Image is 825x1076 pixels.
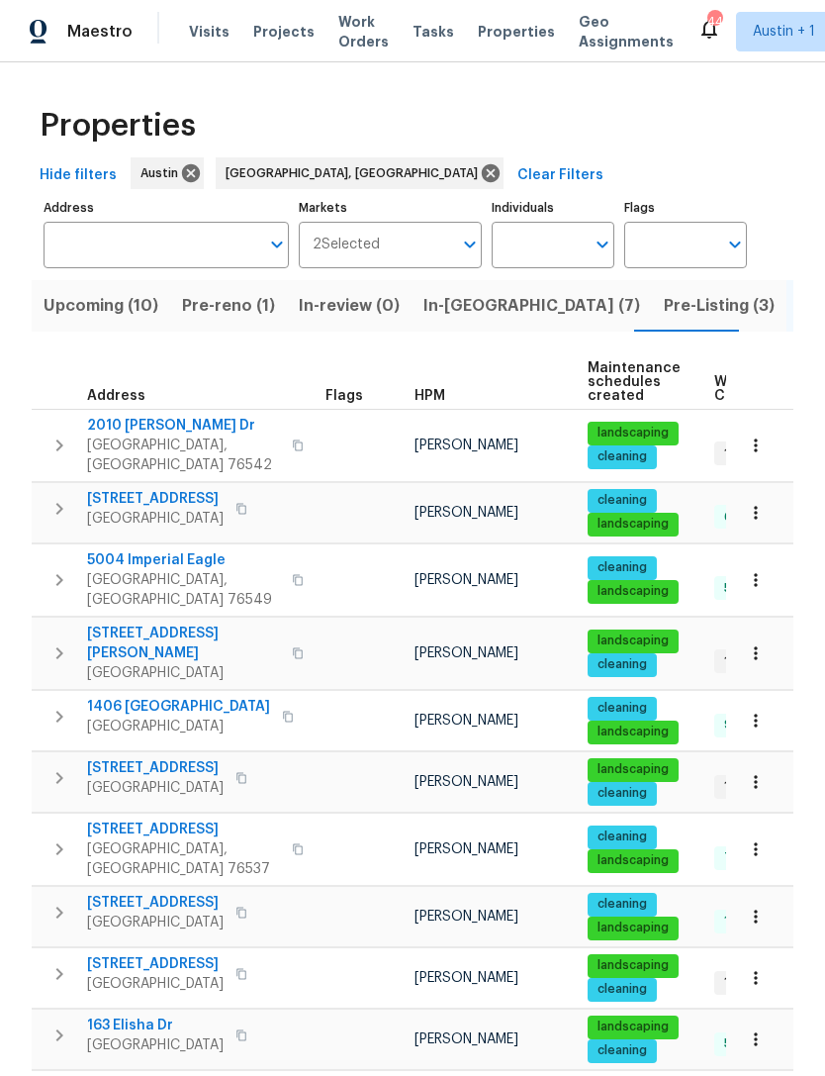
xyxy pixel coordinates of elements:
[87,820,280,839] span: [STREET_ADDRESS]
[716,974,761,991] span: 1 WIP
[590,981,655,998] span: cleaning
[590,724,677,740] span: landscaping
[716,849,774,866] span: 7 Done
[44,202,289,214] label: Address
[590,957,677,974] span: landscaping
[590,1019,677,1035] span: landscaping
[414,775,518,789] span: [PERSON_NAME]
[87,663,280,683] span: [GEOGRAPHIC_DATA]
[87,974,224,994] span: [GEOGRAPHIC_DATA]
[716,653,761,670] span: 1 WIP
[590,785,655,802] span: cleaning
[87,697,270,717] span: 1406 [GEOGRAPHIC_DATA]
[87,550,280,570] span: 5004 Imperial Eagle
[40,116,196,136] span: Properties
[414,714,518,728] span: [PERSON_NAME]
[325,389,363,403] span: Flags
[590,583,677,600] span: landscaping
[216,157,504,189] div: [GEOGRAPHIC_DATA], [GEOGRAPHIC_DATA]
[716,913,779,929] span: 10 Done
[40,163,117,188] span: Hide filters
[423,292,640,320] span: In-[GEOGRAPHIC_DATA] (7)
[412,25,454,39] span: Tasks
[414,389,445,403] span: HPM
[716,509,774,526] span: 6 Done
[716,778,761,795] span: 1 WIP
[590,852,677,869] span: landscaping
[590,1042,655,1059] span: cleaning
[624,202,747,214] label: Flags
[313,237,380,253] span: 2 Selected
[253,22,315,42] span: Projects
[478,22,555,42] span: Properties
[414,506,518,520] span: [PERSON_NAME]
[414,1032,518,1046] span: [PERSON_NAME]
[414,842,518,856] span: [PERSON_NAME]
[87,839,280,879] span: [GEOGRAPHIC_DATA], [GEOGRAPHIC_DATA] 76537
[590,559,655,576] span: cleaning
[414,971,518,985] span: [PERSON_NAME]
[716,1035,773,1052] span: 5 Done
[492,202,614,214] label: Individuals
[414,439,518,452] span: [PERSON_NAME]
[131,157,204,189] div: Austin
[87,389,145,403] span: Address
[87,954,224,974] span: [STREET_ADDRESS]
[716,445,761,462] span: 1 WIP
[590,492,655,509] span: cleaning
[299,292,400,320] span: In-review (0)
[263,231,291,258] button: Open
[721,231,749,258] button: Open
[87,570,280,610] span: [GEOGRAPHIC_DATA], [GEOGRAPHIC_DATA] 76549
[716,717,774,734] span: 9 Done
[590,896,655,913] span: cleaning
[590,633,677,649] span: landscaping
[87,758,224,778] span: [STREET_ADDRESS]
[589,231,616,258] button: Open
[87,416,280,436] span: 2010 [PERSON_NAME] Dr
[590,829,655,845] span: cleaning
[87,489,224,509] span: [STREET_ADDRESS]
[87,778,224,798] span: [GEOGRAPHIC_DATA]
[44,292,158,320] span: Upcoming (10)
[590,425,677,441] span: landscaping
[299,202,483,214] label: Markets
[590,761,677,778] span: landscaping
[226,163,486,183] span: [GEOGRAPHIC_DATA], [GEOGRAPHIC_DATA]
[588,361,681,403] span: Maintenance schedules created
[338,12,389,51] span: Work Orders
[414,910,518,924] span: [PERSON_NAME]
[590,920,677,936] span: landscaping
[87,624,280,663] span: [STREET_ADDRESS][PERSON_NAME]
[456,231,484,258] button: Open
[87,509,224,529] span: [GEOGRAPHIC_DATA]
[87,436,280,475] span: [GEOGRAPHIC_DATA], [GEOGRAPHIC_DATA] 76542
[67,22,133,42] span: Maestro
[140,163,186,183] span: Austin
[87,1016,224,1035] span: 163 Elisha Dr
[414,646,518,660] span: [PERSON_NAME]
[579,12,674,51] span: Geo Assignments
[87,913,224,932] span: [GEOGRAPHIC_DATA]
[517,163,603,188] span: Clear Filters
[590,700,655,717] span: cleaning
[590,448,655,465] span: cleaning
[414,573,518,587] span: [PERSON_NAME]
[753,22,815,42] span: Austin + 1
[32,157,125,194] button: Hide filters
[87,893,224,913] span: [STREET_ADDRESS]
[590,656,655,673] span: cleaning
[509,157,611,194] button: Clear Filters
[182,292,275,320] span: Pre-reno (1)
[716,580,773,597] span: 5 Done
[664,292,775,320] span: Pre-Listing (3)
[590,516,677,533] span: landscaping
[87,717,270,736] span: [GEOGRAPHIC_DATA]
[189,22,229,42] span: Visits
[707,12,721,32] div: 44
[87,1035,224,1055] span: [GEOGRAPHIC_DATA]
